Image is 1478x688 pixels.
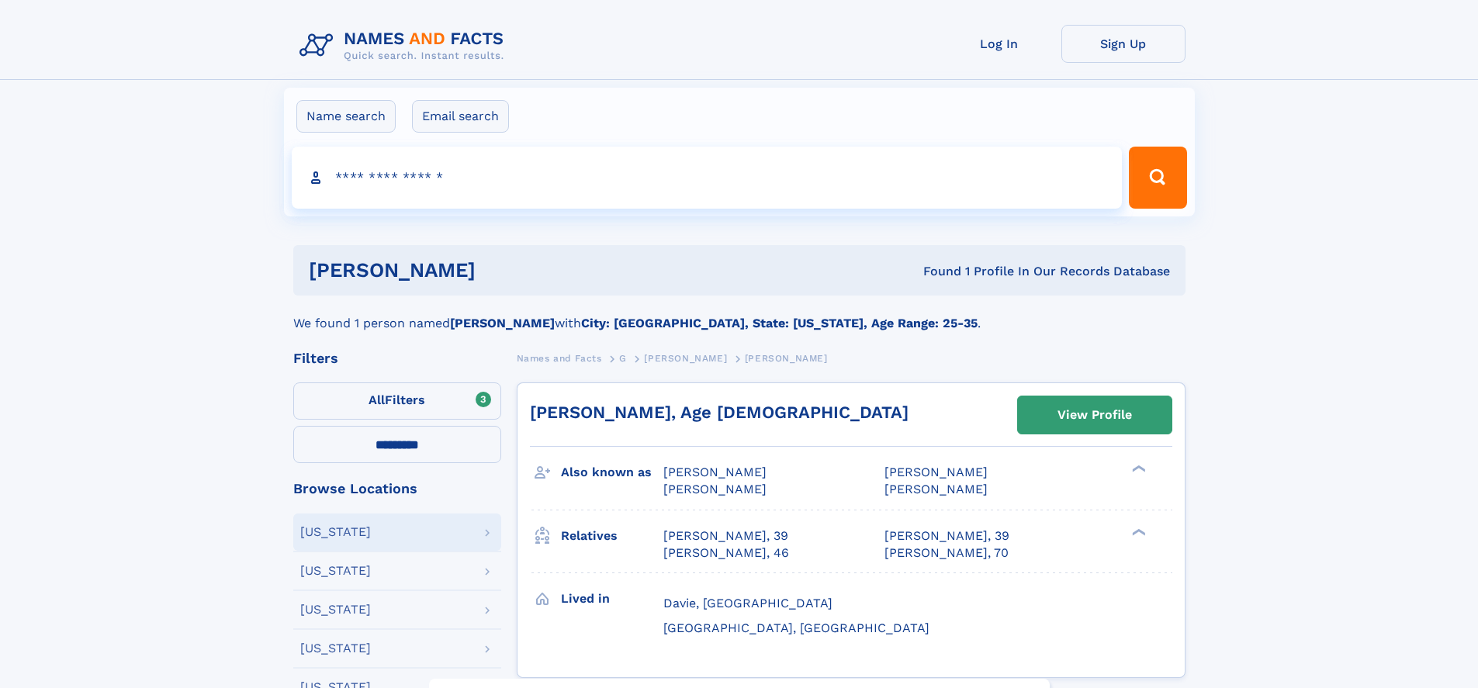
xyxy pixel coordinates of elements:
a: [PERSON_NAME], 46 [663,545,789,562]
a: [PERSON_NAME], 39 [884,527,1009,545]
div: Filters [293,351,501,365]
div: [US_STATE] [300,642,371,655]
h3: Relatives [561,523,663,549]
div: ❯ [1128,464,1147,474]
a: [PERSON_NAME] [644,348,727,368]
button: Search Button [1129,147,1186,209]
div: Browse Locations [293,482,501,496]
span: All [369,392,385,407]
input: search input [292,147,1123,209]
span: [PERSON_NAME] [884,482,988,496]
span: [GEOGRAPHIC_DATA], [GEOGRAPHIC_DATA] [663,621,929,635]
label: Filters [293,382,501,420]
a: [PERSON_NAME], 70 [884,545,1009,562]
span: G [619,353,627,364]
div: We found 1 person named with . [293,296,1186,333]
h1: [PERSON_NAME] [309,261,700,280]
a: Sign Up [1061,25,1186,63]
h3: Also known as [561,459,663,486]
span: [PERSON_NAME] [745,353,828,364]
div: [US_STATE] [300,526,371,538]
a: Names and Facts [517,348,602,368]
div: [US_STATE] [300,565,371,577]
a: [PERSON_NAME], 39 [663,527,788,545]
div: Found 1 Profile In Our Records Database [699,263,1170,280]
b: [PERSON_NAME] [450,316,555,330]
label: Email search [412,100,509,133]
div: View Profile [1057,397,1132,433]
span: [PERSON_NAME] [644,353,727,364]
b: City: [GEOGRAPHIC_DATA], State: [US_STATE], Age Range: 25-35 [581,316,978,330]
img: Logo Names and Facts [293,25,517,67]
div: [US_STATE] [300,603,371,616]
span: [PERSON_NAME] [884,465,988,479]
h3: Lived in [561,586,663,612]
span: [PERSON_NAME] [663,465,767,479]
a: View Profile [1018,396,1172,434]
span: [PERSON_NAME] [663,482,767,496]
span: Davie, [GEOGRAPHIC_DATA] [663,596,832,610]
div: ❯ [1128,527,1147,537]
label: Name search [296,100,396,133]
a: [PERSON_NAME], Age [DEMOGRAPHIC_DATA] [530,403,909,422]
a: Log In [937,25,1061,63]
a: G [619,348,627,368]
